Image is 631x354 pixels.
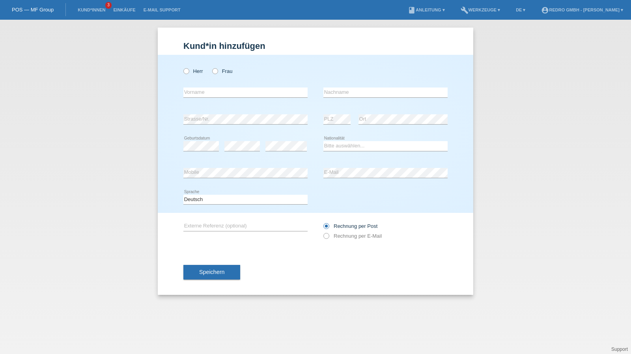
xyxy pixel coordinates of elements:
[183,265,240,280] button: Speichern
[105,2,112,9] span: 3
[323,223,329,233] input: Rechnung per Post
[183,68,203,74] label: Herr
[323,223,377,229] label: Rechnung per Post
[74,7,109,12] a: Kund*innen
[199,269,224,275] span: Speichern
[212,68,232,74] label: Frau
[12,7,54,13] a: POS — MF Group
[512,7,529,12] a: DE ▾
[140,7,185,12] a: E-Mail Support
[404,7,448,12] a: bookAnleitung ▾
[537,7,627,12] a: account_circleRedro GmbH - [PERSON_NAME] ▾
[212,68,217,73] input: Frau
[461,6,469,14] i: build
[541,6,549,14] i: account_circle
[457,7,504,12] a: buildWerkzeuge ▾
[183,41,448,51] h1: Kund*in hinzufügen
[408,6,416,14] i: book
[611,347,628,352] a: Support
[183,68,189,73] input: Herr
[109,7,139,12] a: Einkäufe
[323,233,329,243] input: Rechnung per E-Mail
[323,233,382,239] label: Rechnung per E-Mail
